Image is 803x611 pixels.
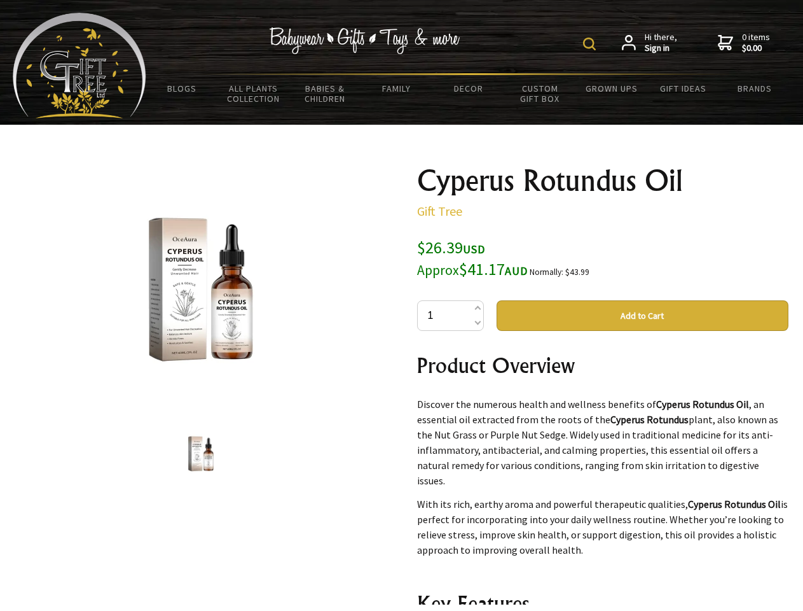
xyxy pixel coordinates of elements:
[289,75,361,112] a: Babies & Children
[417,203,462,219] a: Gift Tree
[583,38,596,50] img: product search
[575,75,647,102] a: Grown Ups
[610,413,689,426] strong: Cyperus Rotundus
[622,32,677,54] a: Hi there,Sign in
[645,32,677,54] span: Hi there,
[647,75,719,102] a: Gift Ideas
[417,237,528,279] span: $26.39 $41.17
[719,75,791,102] a: Brands
[417,496,788,558] p: With its rich, earthy aroma and powerful therapeutic qualities, is perfect for incorporating into...
[742,31,770,54] span: 0 items
[417,397,788,488] p: Discover the numerous health and wellness benefits of , an essential oil extracted from the roots...
[656,398,749,411] strong: Cyperus Rotundus Oil
[504,75,576,112] a: Custom Gift Box
[432,75,504,102] a: Decor
[505,263,528,278] span: AUD
[270,27,460,54] img: Babywear - Gifts - Toys & more
[688,498,781,510] strong: Cyperus Rotundus Oil
[146,75,218,102] a: BLOGS
[463,242,485,256] span: USD
[102,190,300,389] img: Cyperus Rotundus Oil
[361,75,433,102] a: Family
[417,262,459,279] small: Approx
[718,32,770,54] a: 0 items$0.00
[645,43,677,54] strong: Sign in
[177,430,225,478] img: Cyperus Rotundus Oil
[218,75,290,112] a: All Plants Collection
[417,350,788,381] h2: Product Overview
[530,267,589,277] small: Normally: $43.99
[417,165,788,196] h1: Cyperus Rotundus Oil
[497,300,788,331] button: Add to Cart
[742,43,770,54] strong: $0.00
[13,13,146,118] img: Babyware - Gifts - Toys and more...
